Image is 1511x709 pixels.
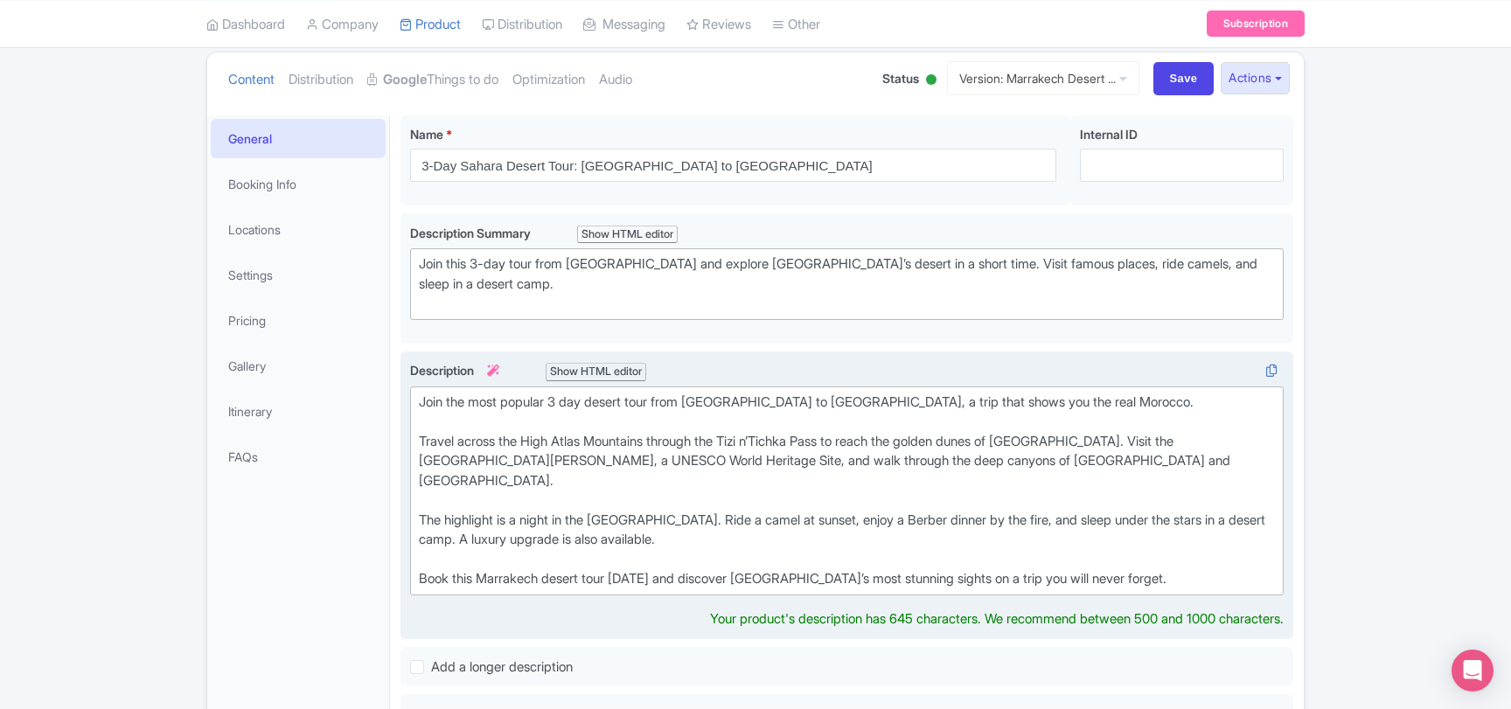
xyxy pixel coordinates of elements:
[1080,127,1138,142] span: Internal ID
[1221,62,1290,94] button: Actions
[512,52,585,108] a: Optimization
[1207,10,1305,37] a: Subscription
[383,70,427,90] strong: Google
[211,392,386,431] a: Itinerary
[211,255,386,295] a: Settings
[882,69,919,87] span: Status
[289,52,353,108] a: Distribution
[419,254,1275,314] div: Join this 3-day tour from [GEOGRAPHIC_DATA] and explore [GEOGRAPHIC_DATA]’s desert in a short tim...
[419,393,1275,589] div: Join the most popular 3 day desert tour from [GEOGRAPHIC_DATA] to [GEOGRAPHIC_DATA], a trip that ...
[211,119,386,158] a: General
[431,658,573,675] span: Add a longer description
[923,67,940,94] div: Active
[228,52,275,108] a: Content
[1153,62,1215,95] input: Save
[410,127,443,142] span: Name
[710,609,1284,629] div: Your product's description has 645 characters. We recommend between 500 and 1000 characters.
[577,226,678,244] div: Show HTML editor
[410,226,533,240] span: Description Summary
[546,363,646,381] div: Show HTML editor
[211,437,386,476] a: FAQs
[211,210,386,249] a: Locations
[367,52,498,108] a: GoogleThings to do
[599,52,632,108] a: Audio
[211,164,386,204] a: Booking Info
[211,346,386,386] a: Gallery
[1452,650,1494,692] div: Open Intercom Messenger
[211,301,386,340] a: Pricing
[410,363,502,378] span: Description
[947,61,1139,95] a: Version: Marrakech Desert ...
